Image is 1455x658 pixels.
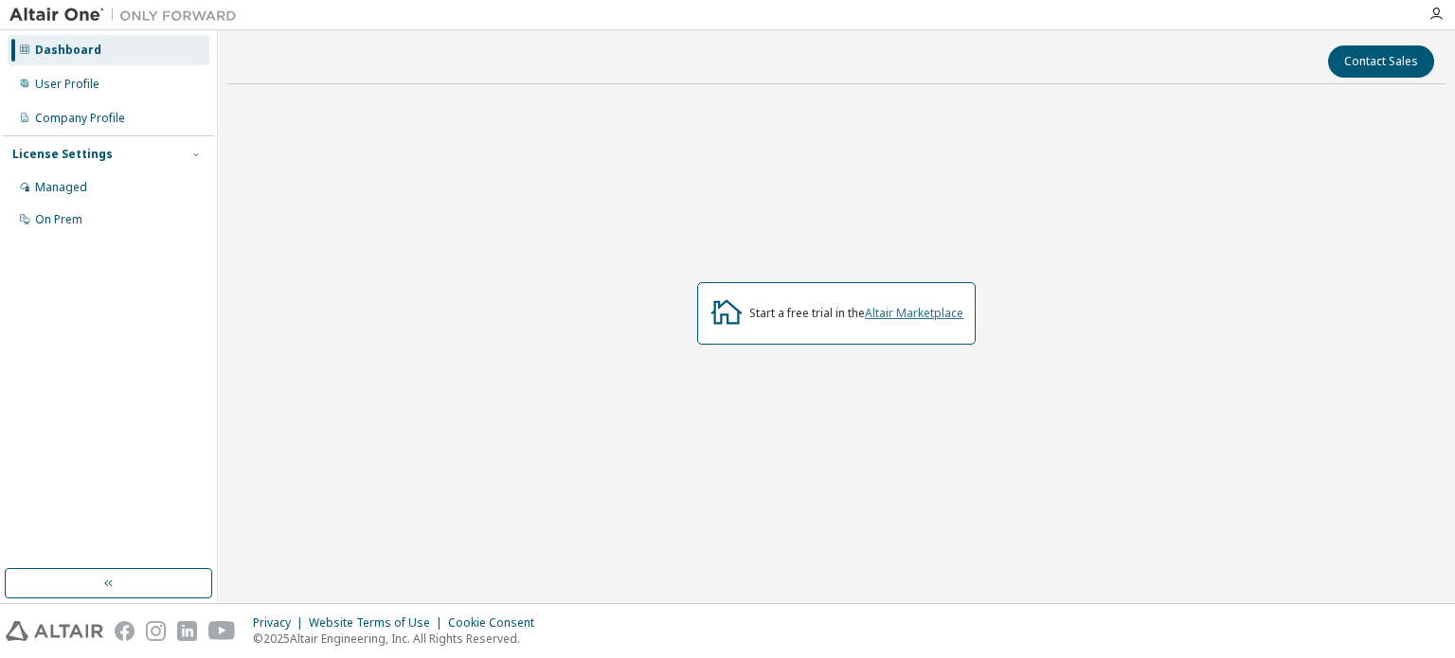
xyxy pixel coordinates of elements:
[208,621,236,641] img: youtube.svg
[35,77,99,92] div: User Profile
[35,180,87,195] div: Managed
[6,621,103,641] img: altair_logo.svg
[146,621,166,641] img: instagram.svg
[448,615,546,631] div: Cookie Consent
[253,631,546,647] p: © 2025 Altair Engineering, Inc. All Rights Reserved.
[253,615,309,631] div: Privacy
[865,305,963,321] a: Altair Marketplace
[35,43,101,58] div: Dashboard
[749,306,963,321] div: Start a free trial in the
[35,111,125,126] div: Company Profile
[115,621,135,641] img: facebook.svg
[9,6,246,25] img: Altair One
[309,615,448,631] div: Website Terms of Use
[177,621,197,641] img: linkedin.svg
[12,147,113,162] div: License Settings
[35,212,82,227] div: On Prem
[1328,45,1434,78] button: Contact Sales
